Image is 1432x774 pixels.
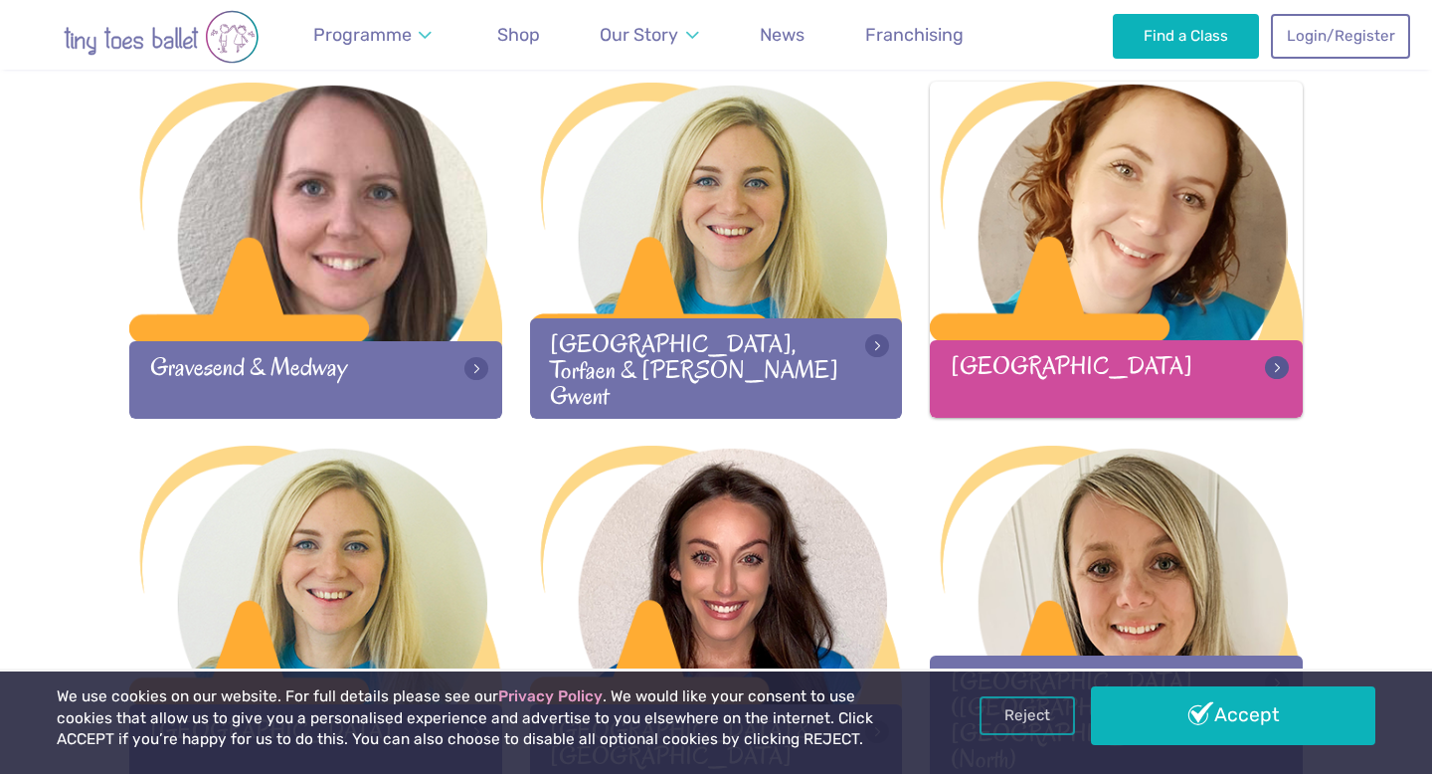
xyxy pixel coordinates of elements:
[930,340,1303,417] div: [GEOGRAPHIC_DATA]
[488,13,549,58] a: Shop
[129,341,502,418] div: Gravesend & Medway
[856,13,973,58] a: Franchising
[600,24,678,45] span: Our Story
[129,83,502,418] a: Gravesend & Medway
[1113,14,1259,58] a: Find a Class
[530,318,903,418] div: [GEOGRAPHIC_DATA], Torfaen & [PERSON_NAME] Gwent
[304,13,442,58] a: Programme
[591,13,708,58] a: Our Story
[865,24,964,45] span: Franchising
[760,24,805,45] span: News
[498,687,603,705] a: Privacy Policy
[313,24,412,45] span: Programme
[980,696,1075,734] a: Reject
[930,82,1303,417] a: [GEOGRAPHIC_DATA]
[530,83,903,418] a: [GEOGRAPHIC_DATA], Torfaen & [PERSON_NAME] Gwent
[57,686,914,751] p: We use cookies on our website. For full details please see our . We would like your consent to us...
[22,10,300,64] img: tiny toes ballet
[497,24,540,45] span: Shop
[1271,14,1410,58] a: Login/Register
[751,13,813,58] a: News
[1091,686,1375,744] a: Accept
